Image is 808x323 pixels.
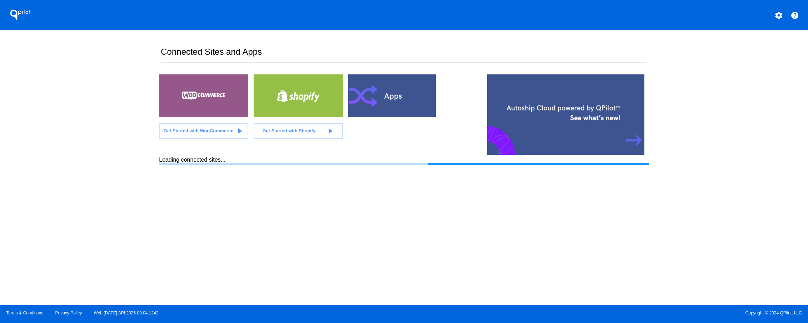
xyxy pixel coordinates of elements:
[790,11,799,20] mat-icon: help
[161,47,645,63] h2: Connected Sites and Apps
[254,123,343,139] a: Get Started with Shopify
[55,310,82,315] a: Privacy Policy
[159,123,248,139] a: Get Started with WooCommerce
[410,310,802,315] span: Copyright © 2024 QPilot, LLC
[263,128,316,133] span: Get Started with Shopify
[164,128,233,133] span: Get Started with WooCommerce
[235,127,244,135] mat-icon: play_arrow
[159,157,649,165] div: Loading connected sites...
[6,8,35,22] h1: QPilot
[94,310,159,315] a: Web:[DATE] API:2025.09.04.1242
[774,11,783,20] mat-icon: settings
[326,127,334,135] mat-icon: play_arrow
[6,310,43,315] a: Terms & Conditions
